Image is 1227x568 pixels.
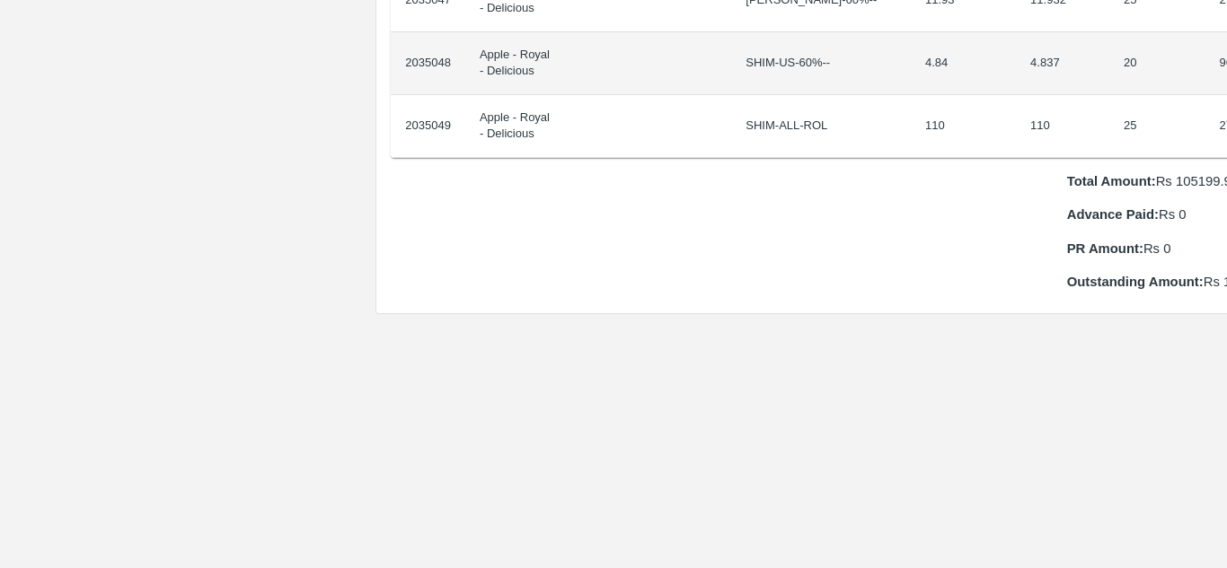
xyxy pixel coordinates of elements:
td: 2035048 [391,32,465,95]
b: Advance Paid: [1067,207,1159,222]
b: Total Amount: [1067,174,1156,188]
b: Outstanding Amount: [1067,275,1204,289]
td: 20 [1109,32,1205,95]
td: 25 [1109,95,1205,158]
td: 110 [1016,95,1109,158]
td: Apple - Royal - Delicious [465,32,568,95]
td: SHIM-ALL-ROL [731,95,911,158]
td: 4.837 [1016,32,1109,95]
td: 4.84 [911,32,1016,95]
td: SHIM-US-60%-- [731,32,911,95]
td: 110 [911,95,1016,158]
td: Apple - Royal - Delicious [465,95,568,158]
td: 2035049 [391,95,465,158]
b: PR Amount: [1067,241,1143,256]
